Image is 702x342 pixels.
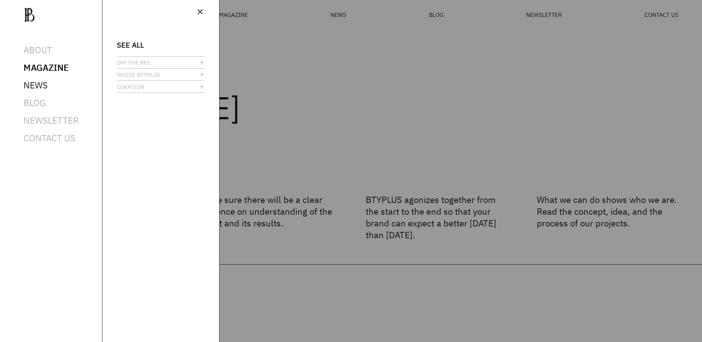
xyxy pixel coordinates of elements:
span: SEE ALL [117,42,144,48]
a: BLOG [23,97,46,109]
a: NEWSLETTER [23,114,79,126]
a: CONTACT US [23,132,75,144]
a: ABOUT [23,44,52,56]
span: MAGAZINE [23,62,69,73]
a: OFF THE REC [117,57,205,68]
a: INSIDE BTYPLUS [117,69,205,80]
span: CURATION [117,84,144,90]
span: close [196,7,205,16]
a: NEWS [23,79,48,91]
img: ba379d5522eb3.png [23,7,35,22]
a: CURATION [117,81,205,92]
span: INSIDE BTYPLUS [117,72,160,77]
span: OFF THE REC [117,60,151,65]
